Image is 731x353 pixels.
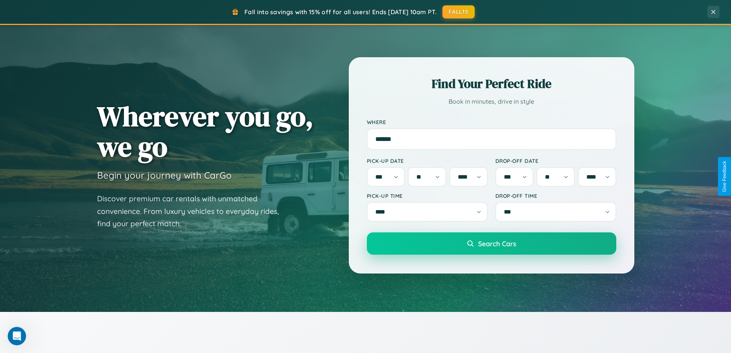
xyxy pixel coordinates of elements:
h2: Find Your Perfect Ride [367,75,616,92]
iframe: Intercom live chat [8,327,26,345]
label: Where [367,119,616,125]
span: Fall into savings with 15% off for all users! Ends [DATE] 10am PT. [244,8,437,16]
label: Pick-up Date [367,157,488,164]
button: FALL15 [442,5,475,18]
label: Drop-off Time [495,192,616,199]
div: Give Feedback [722,161,727,192]
h3: Begin your journey with CarGo [97,169,232,181]
p: Book in minutes, drive in style [367,96,616,107]
button: Search Cars [367,232,616,255]
p: Discover premium car rentals with unmatched convenience. From luxury vehicles to everyday rides, ... [97,192,289,230]
span: Search Cars [478,239,516,248]
label: Drop-off Date [495,157,616,164]
label: Pick-up Time [367,192,488,199]
h1: Wherever you go, we go [97,101,314,162]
